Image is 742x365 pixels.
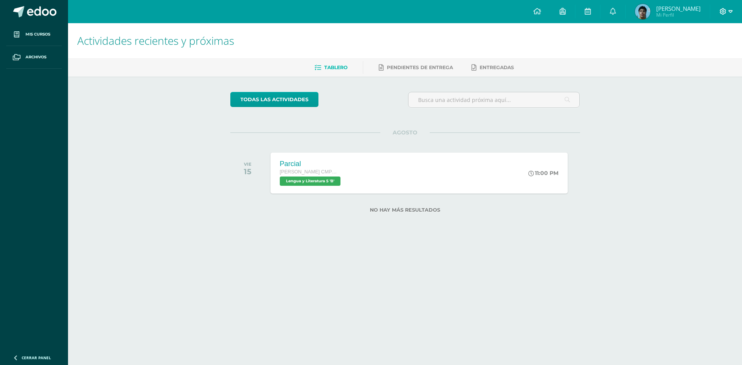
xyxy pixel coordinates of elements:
[6,23,62,46] a: Mis cursos
[230,92,318,107] a: todas las Actividades
[528,170,558,177] div: 11:00 PM
[244,167,252,176] div: 15
[280,160,342,168] div: Parcial
[230,207,580,213] label: No hay más resultados
[324,65,347,70] span: Tablero
[656,12,701,18] span: Mi Perfil
[480,65,514,70] span: Entregadas
[656,5,701,12] span: [PERSON_NAME]
[6,46,62,69] a: Archivos
[379,61,453,74] a: Pendientes de entrega
[408,92,580,107] input: Busca una actividad próxima aquí...
[315,61,347,74] a: Tablero
[380,129,430,136] span: AGOSTO
[26,54,46,60] span: Archivos
[635,4,650,19] img: ea0febeb32e4474bd59c3084081137e4.png
[280,177,340,186] span: Lengua y Literatura 5 'B'
[26,31,50,37] span: Mis cursos
[387,65,453,70] span: Pendientes de entrega
[244,161,252,167] div: VIE
[22,355,51,360] span: Cerrar panel
[280,169,338,175] span: [PERSON_NAME] CMP Bachillerato en CCLL con Orientación en Computación
[471,61,514,74] a: Entregadas
[77,33,234,48] span: Actividades recientes y próximas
